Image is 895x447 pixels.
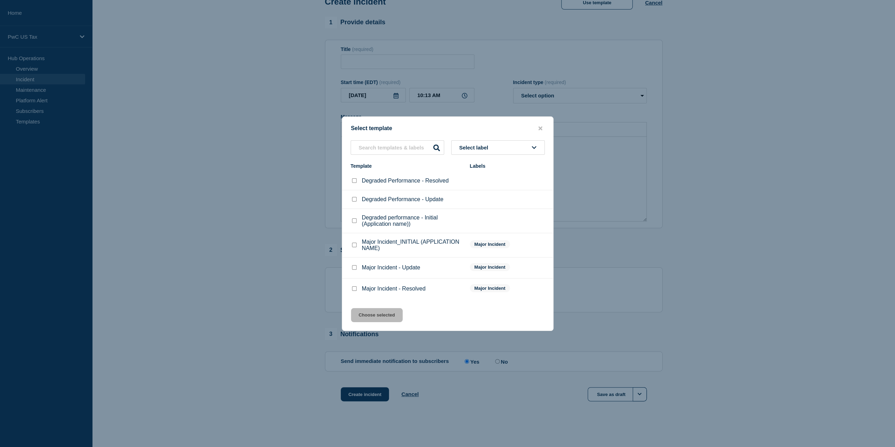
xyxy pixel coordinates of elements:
input: Major Incident - Resolved checkbox [352,286,357,291]
span: Select label [459,145,491,151]
span: Major Incident [470,240,510,248]
button: Select label [451,140,545,155]
input: Major Incident - Update checkbox [352,265,357,270]
button: close button [536,125,544,132]
div: Template [351,163,463,169]
p: Degraded Performance - Resolved [362,178,449,184]
p: Major Incident - Update [362,264,420,271]
input: Search templates & labels [351,140,444,155]
input: Degraded Performance - Resolved checkbox [352,178,357,183]
span: Major Incident [470,284,510,292]
div: Labels [470,163,545,169]
p: Degraded Performance - Update [362,196,443,203]
input: Degraded performance - Initial (Application name)) checkbox [352,218,357,223]
span: Major Incident [470,263,510,271]
input: Degraded Performance - Update checkbox [352,197,357,202]
p: Degraded performance - Initial (Application name)) [362,215,463,227]
p: Major Incident_INITIAL (APPLICATION NAME) [362,239,463,251]
p: Major Incident - Resolved [362,286,426,292]
button: Choose selected [351,308,403,322]
input: Major Incident_INITIAL (APPLICATION NAME) checkbox [352,243,357,247]
div: Select template [342,125,553,132]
